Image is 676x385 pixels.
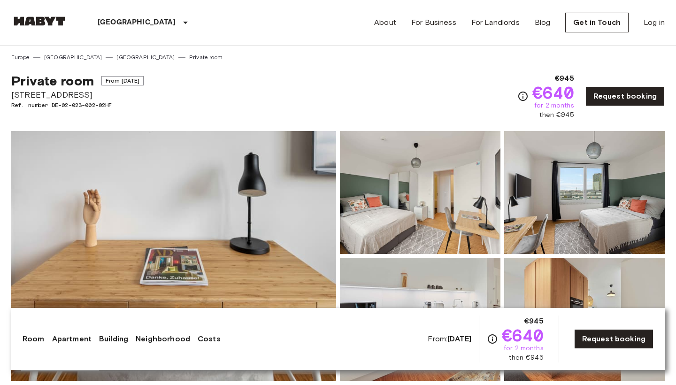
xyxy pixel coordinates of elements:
[644,17,665,28] a: Log in
[504,258,665,381] img: Picture of unit DE-02-023-002-02HF
[539,110,574,120] span: then €945
[504,131,665,254] img: Picture of unit DE-02-023-002-02HF
[574,329,653,349] a: Request booking
[198,333,221,345] a: Costs
[11,131,336,381] img: Marketing picture of unit DE-02-023-002-02HF
[11,89,144,101] span: [STREET_ADDRESS]
[532,84,574,101] span: €640
[428,334,471,344] span: From:
[136,333,190,345] a: Neighborhood
[11,53,30,62] a: Europe
[101,76,144,85] span: From [DATE]
[52,333,92,345] a: Apartment
[504,344,544,353] span: for 2 months
[534,101,574,110] span: for 2 months
[535,17,551,28] a: Blog
[517,91,529,102] svg: Check cost overview for full price breakdown. Please note that discounts apply to new joiners onl...
[555,73,574,84] span: €945
[502,327,544,344] span: €640
[11,16,68,26] img: Habyt
[447,334,471,343] b: [DATE]
[509,353,543,362] span: then €945
[340,131,500,254] img: Picture of unit DE-02-023-002-02HF
[99,333,128,345] a: Building
[585,86,665,106] a: Request booking
[44,53,102,62] a: [GEOGRAPHIC_DATA]
[11,101,144,109] span: Ref. number DE-02-023-002-02HF
[524,316,544,327] span: €945
[471,17,520,28] a: For Landlords
[340,258,500,381] img: Picture of unit DE-02-023-002-02HF
[23,333,45,345] a: Room
[374,17,396,28] a: About
[565,13,629,32] a: Get in Touch
[411,17,456,28] a: For Business
[116,53,175,62] a: [GEOGRAPHIC_DATA]
[487,333,498,345] svg: Check cost overview for full price breakdown. Please note that discounts apply to new joiners onl...
[189,53,223,62] a: Private room
[98,17,176,28] p: [GEOGRAPHIC_DATA]
[11,73,94,89] span: Private room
